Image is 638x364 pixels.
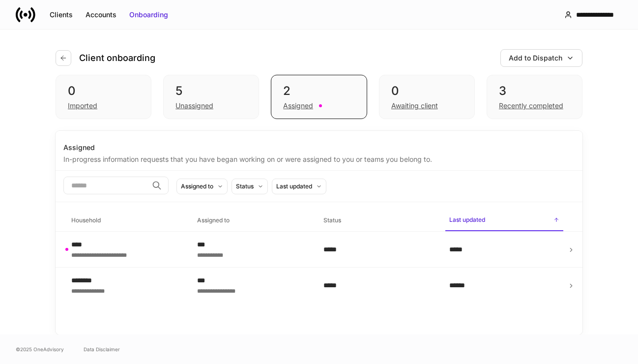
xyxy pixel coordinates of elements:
[391,101,438,111] div: Awaiting client
[50,10,73,20] div: Clients
[499,101,563,111] div: Recently completed
[67,211,185,231] span: Household
[68,101,97,111] div: Imported
[500,49,582,67] button: Add to Dispatch
[79,52,155,64] h4: Client onboarding
[175,101,213,111] div: Unassigned
[43,7,79,23] button: Clients
[123,7,174,23] button: Onboarding
[499,83,570,99] div: 3
[236,182,254,191] div: Status
[163,75,259,119] div: 5Unassigned
[283,101,313,111] div: Assigned
[509,53,562,63] div: Add to Dispatch
[79,7,123,23] button: Accounts
[271,75,367,119] div: 2Assigned
[63,143,575,152] div: Assigned
[319,211,437,231] span: Status
[63,152,575,164] div: In-progress information requests that you have began working on or were assigned to you or teams ...
[193,211,311,231] span: Assigned to
[449,215,485,224] h6: Last updated
[276,182,312,191] div: Last updated
[391,83,463,99] div: 0
[68,83,139,99] div: 0
[323,215,341,225] h6: Status
[129,10,168,20] div: Onboarding
[272,179,326,194] button: Last updated
[445,210,563,231] span: Last updated
[56,75,151,119] div: 0Imported
[487,75,582,119] div: 3Recently completed
[16,345,64,353] span: © 2025 OneAdvisory
[175,83,247,99] div: 5
[232,179,268,194] button: Status
[86,10,116,20] div: Accounts
[379,75,475,119] div: 0Awaiting client
[181,182,213,191] div: Assigned to
[71,215,101,225] h6: Household
[197,215,230,225] h6: Assigned to
[176,179,228,194] button: Assigned to
[84,345,120,353] a: Data Disclaimer
[283,83,354,99] div: 2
